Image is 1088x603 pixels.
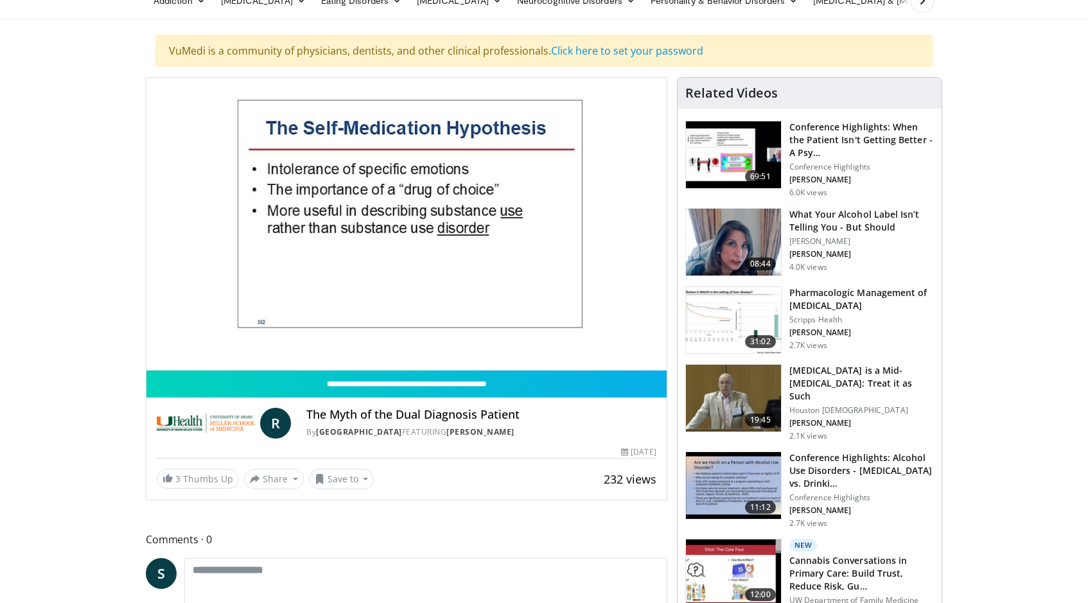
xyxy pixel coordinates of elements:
a: 08:44 What Your Alcohol Label Isn’t Telling You - But Should [PERSON_NAME] [PERSON_NAME] 4.0K views [685,208,934,276]
img: University of Miami [157,408,255,439]
p: [PERSON_NAME] [789,418,934,428]
p: 6.0K views [789,188,827,198]
p: 2.7K views [789,518,827,529]
span: 232 views [604,471,656,487]
a: 3 Thumbs Up [157,469,239,489]
a: 11:12 Conference Highlights: Alcohol Use Disorders - [MEDICAL_DATA] vs. Drinki… Conference Highli... [685,451,934,529]
span: 12:00 [745,588,776,601]
a: [GEOGRAPHIC_DATA] [316,426,402,437]
h3: Conference Highlights: When the Patient Isn't Getting Better - A Psy… [789,121,934,159]
p: [PERSON_NAME] [789,249,934,259]
a: [PERSON_NAME] [446,426,514,437]
img: 747e94ab-1cae-4bba-8046-755ed87a7908.150x105_q85_crop-smart_upscale.jpg [686,365,781,432]
p: 2.7K views [789,340,827,351]
span: 69:51 [745,170,776,183]
p: [PERSON_NAME] [789,175,934,185]
div: [DATE] [621,446,656,458]
h4: The Myth of the Dual Diagnosis Patient [306,408,656,422]
span: Comments 0 [146,531,667,548]
p: 2.1K views [789,431,827,441]
button: Share [244,469,304,489]
p: [PERSON_NAME] [789,505,934,516]
div: By FEATURING [306,426,656,438]
a: 31:02 Pharmacologic Management of [MEDICAL_DATA] Scripps Health [PERSON_NAME] 2.7K views [685,286,934,354]
h3: What Your Alcohol Label Isn’t Telling You - But Should [789,208,934,234]
a: Click here to set your password [551,44,703,58]
h3: [MEDICAL_DATA] is a Mid-[MEDICAL_DATA]: Treat it as Such [789,364,934,403]
p: Conference Highlights [789,493,934,503]
span: 3 [175,473,180,485]
a: 19:45 [MEDICAL_DATA] is a Mid-[MEDICAL_DATA]: Treat it as Such Houston [DEMOGRAPHIC_DATA] [PERSON... [685,364,934,441]
h3: Conference Highlights: Alcohol Use Disorders - [MEDICAL_DATA] vs. Drinki… [789,451,934,490]
span: 19:45 [745,414,776,426]
p: Conference Highlights [789,162,934,172]
a: S [146,558,177,589]
p: Houston [DEMOGRAPHIC_DATA] [789,405,934,415]
span: 08:44 [745,258,776,270]
h4: Related Videos [685,85,778,101]
button: Save to [309,469,374,489]
img: b20a009e-c028-45a8-b15f-eefb193e12bc.150x105_q85_crop-smart_upscale.jpg [686,287,781,354]
p: [PERSON_NAME] [789,236,934,247]
img: 4362ec9e-0993-4580-bfd4-8e18d57e1d49.150x105_q85_crop-smart_upscale.jpg [686,121,781,188]
a: 69:51 Conference Highlights: When the Patient Isn't Getting Better - A Psy… Conference Highlights... [685,121,934,198]
img: 3c46fb29-c319-40f0-ac3f-21a5db39118c.png.150x105_q85_crop-smart_upscale.png [686,209,781,275]
img: c402b608-b019-4b0f-b3ee-73ee45abbc79.150x105_q85_crop-smart_upscale.jpg [686,452,781,519]
p: Scripps Health [789,315,934,325]
a: R [260,408,291,439]
p: New [789,539,818,552]
span: 31:02 [745,335,776,348]
div: VuMedi is a community of physicians, dentists, and other clinical professionals. [155,35,933,67]
p: 4.0K views [789,262,827,272]
h3: Cannabis Conversations in Primary Care: Build Trust, Reduce Risk, Gu… [789,554,934,593]
h3: Pharmacologic Management of [MEDICAL_DATA] [789,286,934,312]
span: 11:12 [745,501,776,514]
video-js: Video Player [146,78,667,371]
p: [PERSON_NAME] [789,328,934,338]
